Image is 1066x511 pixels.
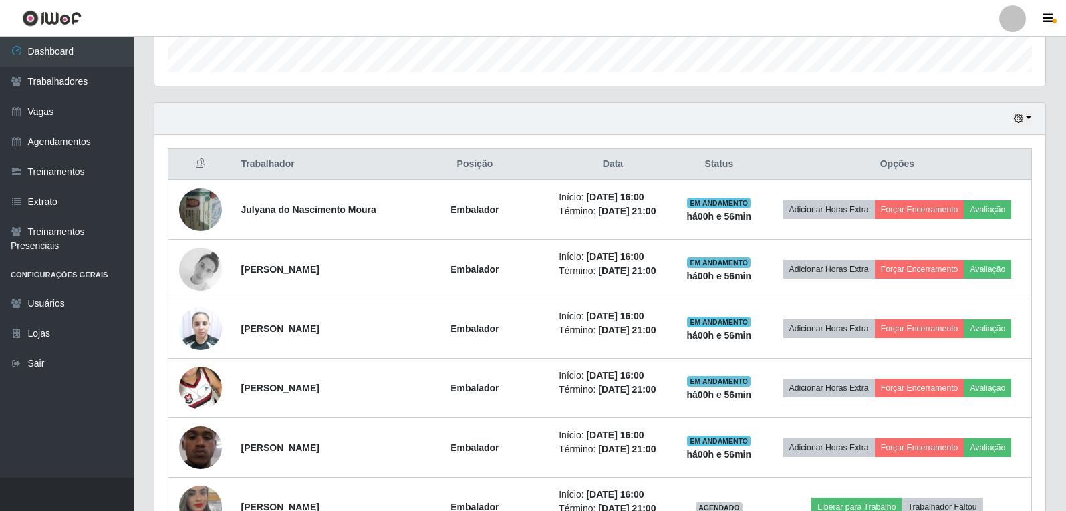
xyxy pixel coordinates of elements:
[675,149,763,180] th: Status
[559,204,667,218] li: Término:
[559,488,667,502] li: Início:
[586,311,644,321] time: [DATE] 16:00
[875,319,964,338] button: Forçar Encerramento
[964,438,1011,457] button: Avaliação
[559,323,667,337] li: Término:
[179,248,222,291] img: 1730297824341.jpeg
[875,200,964,219] button: Forçar Encerramento
[598,265,656,276] time: [DATE] 21:00
[687,376,751,387] span: EM ANDAMENTO
[598,384,656,395] time: [DATE] 21:00
[450,442,499,453] strong: Embalador
[598,444,656,454] time: [DATE] 21:00
[687,211,752,222] strong: há 00 h e 56 min
[783,379,875,397] button: Adicionar Horas Extra
[783,260,875,279] button: Adicionar Horas Extra
[179,400,222,495] img: 1747855826240.jpeg
[783,319,875,338] button: Adicionar Horas Extra
[399,149,551,180] th: Posição
[241,264,319,275] strong: [PERSON_NAME]
[875,379,964,397] button: Forçar Encerramento
[783,438,875,457] button: Adicionar Horas Extra
[687,330,752,341] strong: há 00 h e 56 min
[559,369,667,383] li: Início:
[450,383,499,393] strong: Embalador
[875,438,964,457] button: Forçar Encerramento
[179,350,222,426] img: 1744230818222.jpeg
[559,250,667,264] li: Início:
[450,323,499,334] strong: Embalador
[241,442,319,453] strong: [PERSON_NAME]
[687,436,751,446] span: EM ANDAMENTO
[687,257,751,268] span: EM ANDAMENTO
[964,319,1011,338] button: Avaliação
[179,181,222,238] img: 1752452635065.jpeg
[559,190,667,204] li: Início:
[586,370,644,381] time: [DATE] 16:00
[687,449,752,460] strong: há 00 h e 56 min
[763,149,1032,180] th: Opções
[559,309,667,323] li: Início:
[964,200,1011,219] button: Avaliação
[964,379,1011,397] button: Avaliação
[875,260,964,279] button: Forçar Encerramento
[241,323,319,334] strong: [PERSON_NAME]
[450,264,499,275] strong: Embalador
[241,383,319,393] strong: [PERSON_NAME]
[559,442,667,456] li: Término:
[586,251,644,262] time: [DATE] 16:00
[783,200,875,219] button: Adicionar Horas Extra
[964,260,1011,279] button: Avaliação
[687,317,751,327] span: EM ANDAMENTO
[687,389,752,400] strong: há 00 h e 56 min
[586,430,644,440] time: [DATE] 16:00
[233,149,399,180] th: Trabalhador
[22,10,82,27] img: CoreUI Logo
[598,325,656,335] time: [DATE] 21:00
[450,204,499,215] strong: Embalador
[559,264,667,278] li: Término:
[586,489,644,500] time: [DATE] 16:00
[559,428,667,442] li: Início:
[687,271,752,281] strong: há 00 h e 56 min
[551,149,675,180] th: Data
[598,206,656,216] time: [DATE] 21:00
[559,383,667,397] li: Término:
[586,192,644,202] time: [DATE] 16:00
[179,300,222,357] img: 1739994247557.jpeg
[687,198,751,208] span: EM ANDAMENTO
[241,204,376,215] strong: Julyana do Nascimento Moura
